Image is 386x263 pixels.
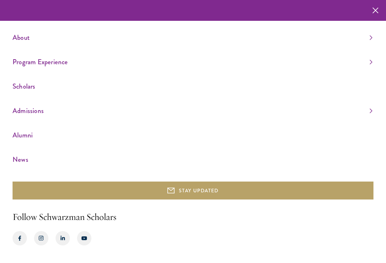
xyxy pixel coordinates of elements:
[13,32,372,43] a: About
[13,80,372,92] a: Scholars
[13,129,372,141] a: Alumni
[13,154,372,165] a: News
[13,105,372,117] a: Admissions
[13,210,373,224] h2: Follow Schwarzman Scholars
[13,56,372,68] a: Program Experience
[13,182,373,199] button: STAY UPDATED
